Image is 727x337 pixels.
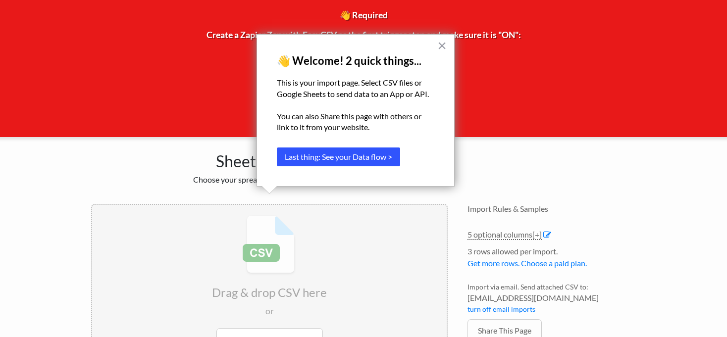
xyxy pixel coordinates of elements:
a: 5 optional columns[+] [467,230,542,240]
h2: Choose your spreadsheet below to import. [91,175,448,184]
button: Close [437,38,447,53]
span: 👋 Required Create a Zapier Zap with EasyCSV as the first trigger step and make sure it is "ON": [207,10,521,83]
p: 👋 Welcome! 2 quick things... [277,54,434,67]
h4: Import Rules & Samples [467,204,636,213]
iframe: Drift Widget Chat Controller [677,288,715,325]
button: Last thing: See your Data flow > [277,147,400,166]
span: [+] [532,230,542,239]
h1: Sheet Import [91,147,448,171]
li: Import via email. Send attached CSV to: [467,282,636,319]
li: 3 rows allowed per import. [467,245,636,274]
p: You can also Share this page with others or link to it from your website. [277,111,434,133]
a: Get more rows. Choose a paid plan. [467,258,587,268]
a: turn off email imports [467,305,535,313]
span: [EMAIL_ADDRESS][DOMAIN_NAME] [467,292,636,304]
p: This is your import page. Select CSV files or Google Sheets to send data to an App or API. [277,77,434,99]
